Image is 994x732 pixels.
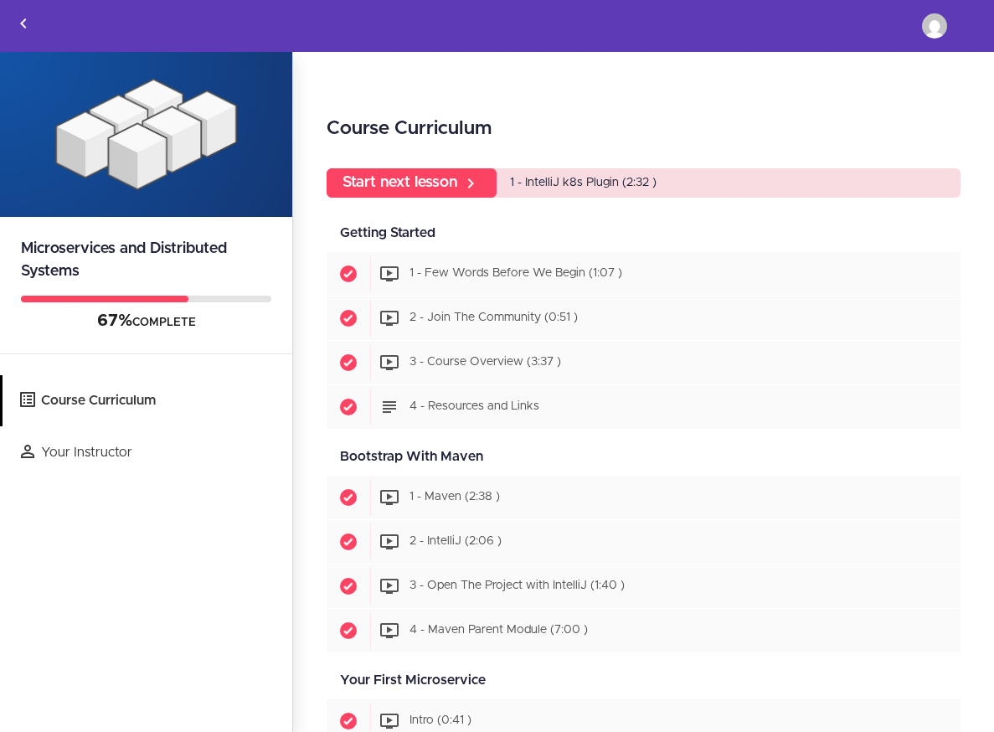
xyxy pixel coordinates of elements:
span: 2 - Join The Community (0:51 ) [409,312,578,324]
span: Intro (0:41 ) [409,715,471,727]
span: 67% [97,312,132,329]
span: 1 - Maven (2:38 ) [409,492,500,503]
span: Completed item [327,341,370,384]
a: Course Curriculum [3,375,292,426]
a: Completed item 1 - Few Words Before We Begin (1:07 ) [327,252,961,296]
a: Completed item 3 - Course Overview (3:37 ) [327,341,961,384]
a: Completed item 2 - Join The Community (0:51 ) [327,296,961,340]
a: Completed item 3 - Open The Project with IntelliJ (1:40 ) [327,564,961,608]
svg: Back to courses [13,13,33,34]
a: Completed item 4 - Resources and Links [327,385,961,429]
span: Completed item [327,385,370,429]
a: Start next lesson [327,168,497,198]
span: Completed item [327,609,370,652]
a: Completed item 4 - Maven Parent Module (7:00 ) [327,609,961,652]
span: Completed item [327,476,370,519]
span: Completed item [327,252,370,296]
span: 1 - Few Words Before We Begin (1:07 ) [409,268,622,280]
div: Getting Started [327,214,961,252]
span: 2 - IntelliJ (2:06 ) [409,536,502,548]
div: Bootstrap With Maven [327,438,961,476]
span: 3 - Course Overview (3:37 ) [409,357,561,369]
a: Completed item 1 - Maven (2:38 ) [327,476,961,519]
span: Completed item [327,564,370,608]
div: COMPLETE [21,311,271,332]
img: cctnsw@gmail.com [922,13,947,39]
div: Your First Microservice [327,662,961,699]
h2: Course Curriculum [327,115,961,143]
span: Completed item [327,520,370,564]
span: 4 - Resources and Links [409,401,539,413]
a: Back to courses [1,1,46,51]
span: 4 - Maven Parent Module (7:00 ) [409,625,588,637]
a: Completed item 2 - IntelliJ (2:06 ) [327,520,961,564]
a: Your Instructor [3,427,292,478]
span: 3 - Open The Project with IntelliJ (1:40 ) [409,580,625,592]
span: Completed item [327,296,370,340]
span: 1 - IntelliJ k8s Plugin (2:32 ) [510,177,657,188]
